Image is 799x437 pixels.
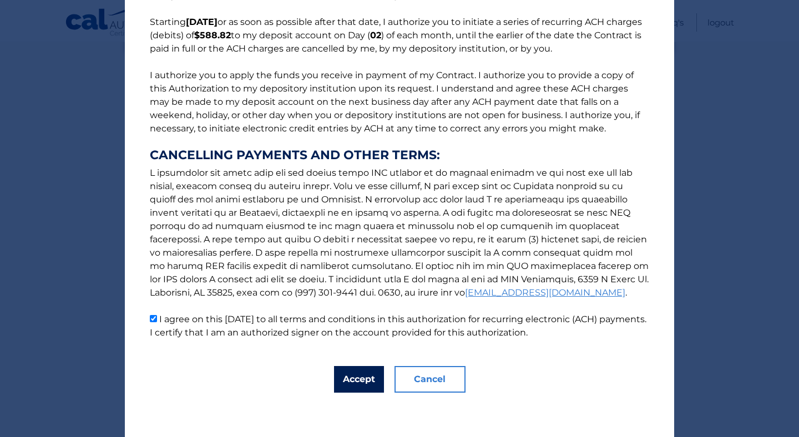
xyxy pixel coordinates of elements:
[150,314,646,338] label: I agree on this [DATE] to all terms and conditions in this authorization for recurring electronic...
[395,366,466,393] button: Cancel
[186,17,218,27] b: [DATE]
[150,149,649,162] strong: CANCELLING PAYMENTS AND OTHER TERMS:
[334,366,384,393] button: Accept
[370,30,381,40] b: 02
[194,30,231,40] b: $588.82
[465,287,625,298] a: [EMAIL_ADDRESS][DOMAIN_NAME]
